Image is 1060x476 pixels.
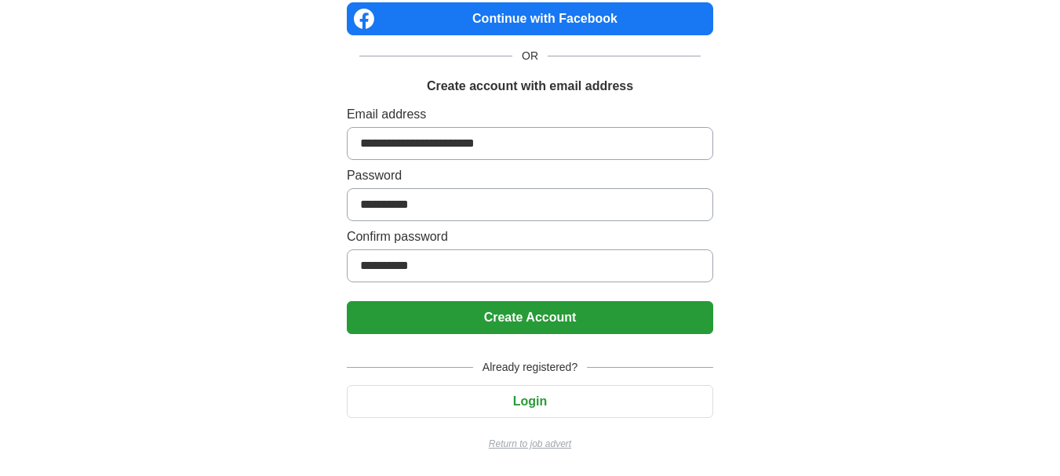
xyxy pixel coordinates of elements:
h1: Create account with email address [427,77,633,96]
label: Email address [347,105,713,124]
button: Create Account [347,301,713,334]
a: Login [347,394,713,408]
a: Return to job advert [347,437,713,451]
label: Password [347,166,713,185]
label: Confirm password [347,227,713,246]
span: OR [512,48,548,64]
a: Continue with Facebook [347,2,713,35]
span: Already registered? [473,359,587,376]
button: Login [347,385,713,418]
